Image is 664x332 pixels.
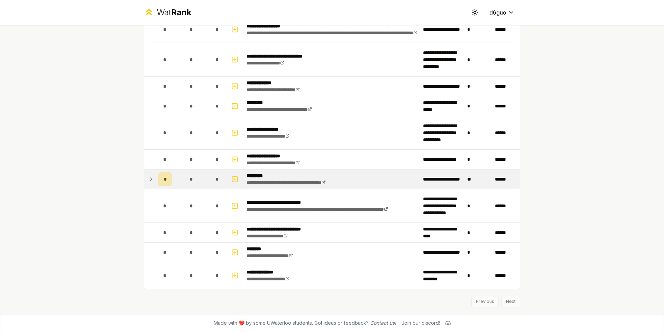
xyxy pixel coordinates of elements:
[489,8,506,17] span: d6guo
[171,7,191,17] span: Rank
[157,7,191,18] div: Wat
[484,6,520,19] button: d6guo
[144,7,191,18] a: WatRank
[370,320,396,326] a: Contact us!
[402,320,440,326] div: Join our discord!
[214,320,396,326] span: Made with ❤️ by some UWaterloo students. Got ideas or feedback?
